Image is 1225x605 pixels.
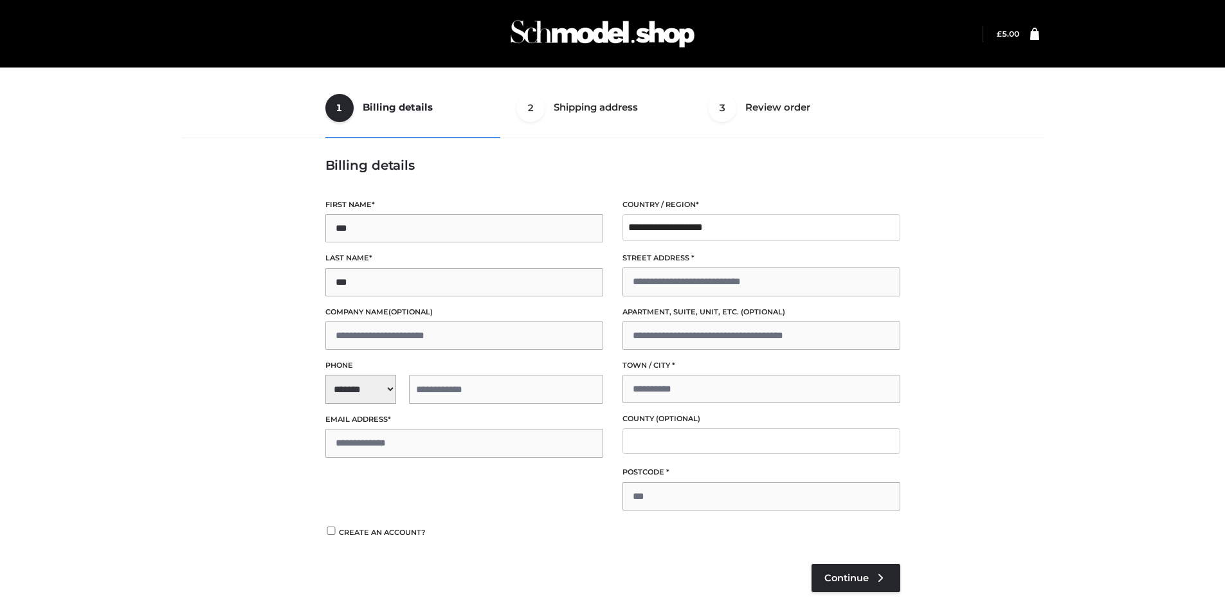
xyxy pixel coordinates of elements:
[325,359,603,372] label: Phone
[325,306,603,318] label: Company name
[824,572,869,584] span: Continue
[339,528,426,537] span: Create an account?
[622,413,900,425] label: County
[506,8,699,59] img: Schmodel Admin 964
[656,414,700,423] span: (optional)
[622,199,900,211] label: Country / Region
[325,527,337,535] input: Create an account?
[997,29,1019,39] bdi: 5.00
[622,466,900,478] label: Postcode
[997,29,1002,39] span: £
[325,413,603,426] label: Email address
[622,306,900,318] label: Apartment, suite, unit, etc.
[997,29,1019,39] a: £5.00
[325,158,900,173] h3: Billing details
[812,564,900,592] a: Continue
[622,359,900,372] label: Town / City
[388,307,433,316] span: (optional)
[325,199,603,211] label: First name
[741,307,785,316] span: (optional)
[622,252,900,264] label: Street address
[325,252,603,264] label: Last name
